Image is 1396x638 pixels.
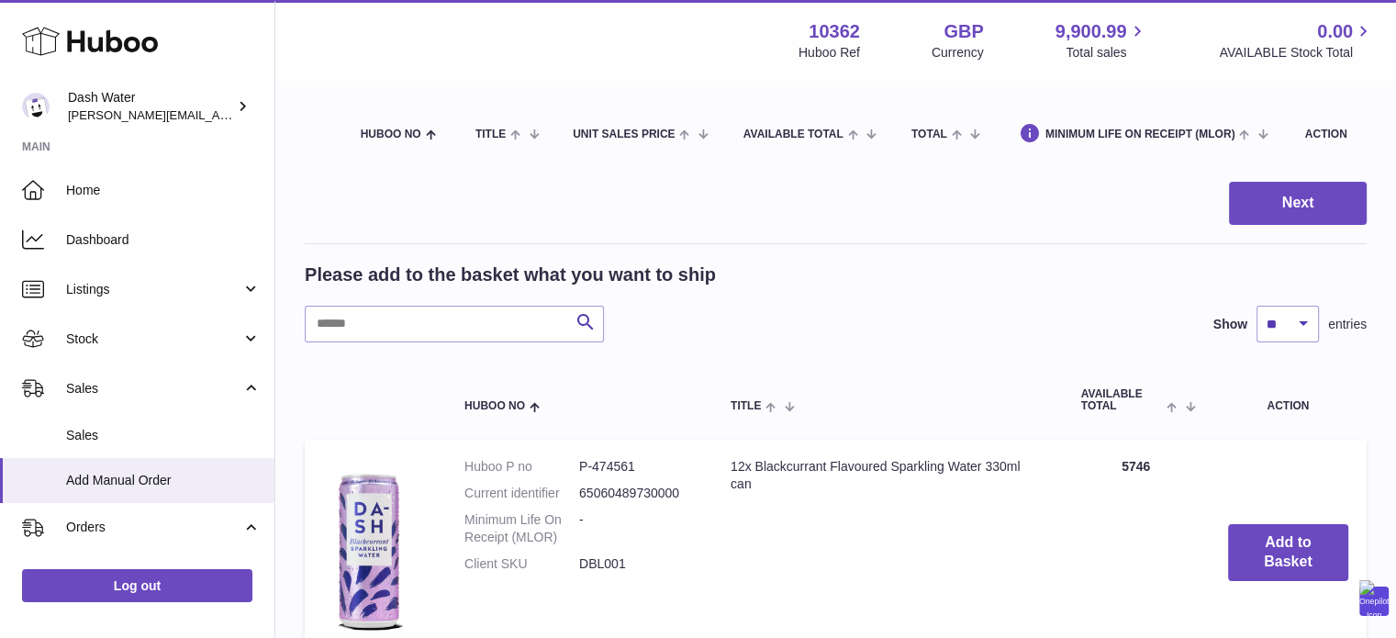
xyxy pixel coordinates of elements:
[1055,19,1148,62] a: 9,900.99 Total sales
[1229,182,1367,225] button: Next
[1066,44,1147,62] span: Total sales
[579,485,694,502] dd: 65060489730000
[1317,19,1353,44] span: 0.00
[944,19,983,44] strong: GBP
[743,129,843,140] span: AVAILABLE Total
[305,263,716,287] h2: Please add to the basket what you want to ship
[579,555,694,573] dd: DBL001
[1210,370,1367,431] th: Action
[1213,316,1247,333] label: Show
[22,93,50,120] img: james@dash-water.com
[464,458,579,476] dt: Huboo P no
[66,330,241,348] span: Stock
[799,44,860,62] div: Huboo Ref
[66,281,241,298] span: Listings
[1045,129,1235,140] span: Minimum Life On Receipt (MLOR)
[68,107,368,122] span: [PERSON_NAME][EMAIL_ADDRESS][DOMAIN_NAME]
[66,182,261,199] span: Home
[464,400,525,412] span: Huboo no
[932,44,984,62] div: Currency
[66,231,261,249] span: Dashboard
[1055,19,1127,44] span: 9,900.99
[809,19,860,44] strong: 10362
[475,129,506,140] span: Title
[66,427,261,444] span: Sales
[361,129,421,140] span: Huboo no
[1081,388,1163,412] span: AVAILABLE Total
[464,485,579,502] dt: Current identifier
[464,555,579,573] dt: Client SKU
[66,519,241,536] span: Orders
[1219,44,1374,62] span: AVAILABLE Stock Total
[1305,129,1348,140] div: Action
[464,511,579,546] dt: Minimum Life On Receipt (MLOR)
[911,129,947,140] span: Total
[573,129,675,140] span: Unit Sales Price
[731,400,761,412] span: Title
[66,380,241,397] span: Sales
[1228,524,1348,581] button: Add to Basket
[1328,316,1367,333] span: entries
[22,569,252,602] a: Log out
[1219,19,1374,62] a: 0.00 AVAILABLE Stock Total
[66,472,261,489] span: Add Manual Order
[579,511,694,546] dd: -
[579,458,694,476] dd: P-474561
[68,89,233,124] div: Dash Water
